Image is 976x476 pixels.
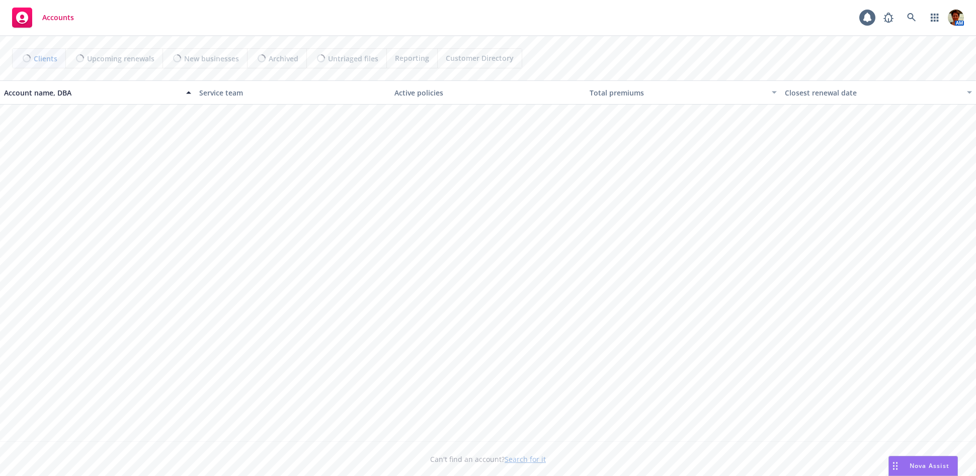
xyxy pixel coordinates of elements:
div: Drag to move [889,456,902,475]
span: Accounts [42,14,74,22]
img: photo [948,10,964,26]
span: Can't find an account? [430,454,546,464]
button: Active policies [390,80,586,105]
span: Untriaged files [328,53,378,64]
button: Service team [195,80,390,105]
span: Nova Assist [910,461,949,470]
span: New businesses [184,53,239,64]
span: Upcoming renewals [87,53,154,64]
div: Total premiums [590,87,766,98]
button: Nova Assist [888,456,958,476]
span: Customer Directory [446,53,514,63]
a: Accounts [8,4,78,32]
div: Account name, DBA [4,87,180,98]
span: Clients [34,53,57,64]
a: Report a Bug [878,8,899,28]
div: Active policies [394,87,582,98]
span: Reporting [395,53,429,63]
button: Closest renewal date [781,80,976,105]
span: Archived [269,53,298,64]
div: Closest renewal date [785,87,961,98]
button: Total premiums [586,80,781,105]
a: Switch app [925,8,945,28]
div: Service team [199,87,386,98]
a: Search [902,8,922,28]
a: Search for it [505,454,546,464]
